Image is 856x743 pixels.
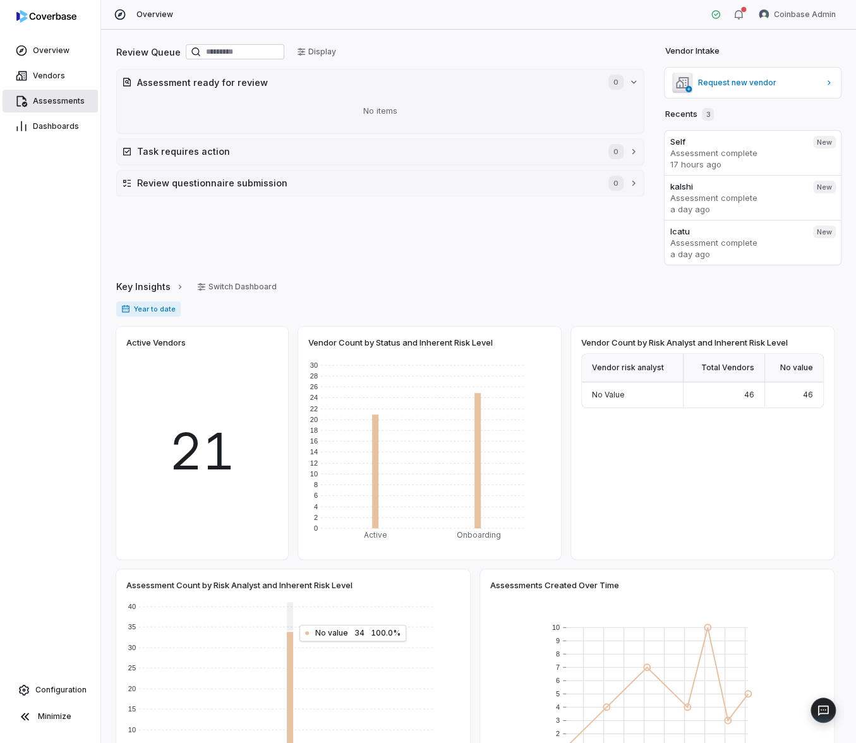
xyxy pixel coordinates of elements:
span: Active Vendors [126,337,186,348]
span: 21 [169,413,235,489]
p: Assessment complete [670,192,803,203]
p: a day ago [670,203,803,215]
text: 3 [556,716,560,724]
text: 7 [556,663,560,671]
h3: kalshi [670,181,803,192]
span: 3 [702,108,714,121]
text: 10 [310,470,318,478]
text: 28 [310,372,318,380]
svg: Date range for report [121,305,130,313]
text: 8 [314,481,318,488]
span: New [813,136,836,148]
text: 10 [128,726,136,734]
h2: Review Queue [116,45,181,59]
text: 18 [310,426,318,434]
text: 25 [128,664,136,672]
text: 24 [310,394,318,401]
span: New [813,226,836,238]
div: Vendor risk analyst [582,354,684,382]
a: Dashboards [3,115,98,138]
span: 0 [608,176,624,191]
text: 2 [314,514,318,521]
span: Assessments Created Over Time [490,579,619,591]
text: 12 [310,459,318,467]
span: Configuration [35,685,87,695]
button: Switch Dashboard [190,277,284,296]
img: logo-D7KZi-bG.svg [16,10,76,23]
text: 8 [556,650,560,658]
text: 35 [128,623,136,631]
text: 20 [310,416,318,423]
h3: Self [670,136,803,147]
span: Key Insights [116,280,171,293]
span: Overview [136,9,173,20]
text: 40 [128,603,136,610]
text: 30 [310,361,318,369]
a: IcatuAssessment completea day agoNew [665,220,841,265]
h3: Icatu [670,226,803,237]
button: Review questionnaire submission0 [117,171,644,196]
text: 5 [556,690,560,698]
div: Total Vendors [684,354,764,382]
p: Assessment complete [670,237,803,248]
span: No Value [592,390,625,399]
h2: Recents [665,108,714,121]
a: kalshiAssessment completea day agoNew [665,175,841,220]
span: Overview [33,45,69,56]
a: Assessments [3,90,98,112]
span: New [813,181,836,193]
p: 17 hours ago [670,159,803,170]
a: Overview [3,39,98,62]
h2: Task requires action [137,145,596,158]
text: 6 [314,492,318,499]
text: 10 [552,624,560,631]
span: 0 [608,144,624,159]
img: Coinbase Admin avatar [759,9,769,20]
span: Request new vendor [697,78,819,88]
button: Assessment ready for review0 [117,69,644,95]
span: Dashboards [33,121,79,131]
text: 2 [556,730,560,737]
span: 46 [744,390,754,399]
a: SelfAssessment complete17 hours agoNew [665,131,841,175]
text: 0 [314,524,318,532]
p: a day ago [670,248,803,260]
text: 4 [556,703,560,711]
text: 14 [310,448,318,456]
text: 26 [310,383,318,390]
a: Vendors [3,64,98,87]
span: Assessment Count by Risk Analyst and Inherent Risk Level [126,579,353,591]
button: Task requires action0 [117,139,644,164]
text: 16 [310,437,318,445]
button: Minimize [5,704,95,729]
text: 4 [314,503,318,510]
div: No value [765,354,823,382]
span: Vendor Count by Status and Inherent Risk Level [308,337,493,348]
a: Request new vendor [665,68,841,98]
p: Assessment complete [670,147,803,159]
text: 9 [556,637,560,644]
h2: Vendor Intake [665,45,719,57]
span: Minimize [38,711,71,722]
span: 0 [608,75,624,90]
button: Display [289,42,344,61]
button: Coinbase Admin avatarCoinbase Admin [751,5,843,24]
span: Vendor Count by Risk Analyst and Inherent Risk Level [581,337,788,348]
a: Configuration [5,679,95,701]
span: Assessments [33,96,85,106]
text: 20 [128,685,136,692]
span: Vendors [33,71,65,81]
span: 46 [803,390,813,399]
h2: Assessment ready for review [137,76,596,89]
a: Key Insights [116,274,184,300]
text: 30 [128,644,136,651]
h2: Review questionnaire submission [137,176,596,190]
text: 22 [310,405,318,413]
text: 6 [556,677,560,684]
button: Key Insights [112,274,188,300]
text: 15 [128,705,136,713]
span: Year to date [116,301,181,317]
div: No items [122,95,639,128]
span: Coinbase Admin [774,9,836,20]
